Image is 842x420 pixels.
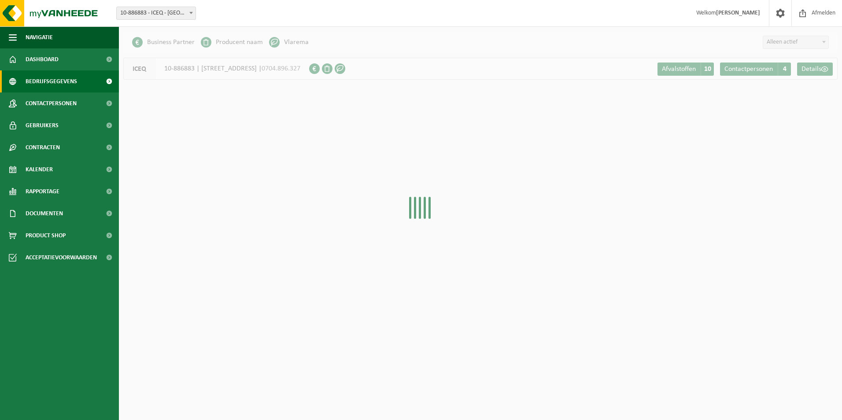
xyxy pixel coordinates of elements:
[763,36,829,49] span: Alleen actief
[26,92,77,114] span: Contactpersonen
[662,66,696,73] span: Afvalstoffen
[778,63,791,76] span: 4
[123,58,309,80] div: 10-886883 | [STREET_ADDRESS] |
[26,26,53,48] span: Navigatie
[701,63,714,76] span: 10
[801,66,821,73] span: Details
[26,203,63,225] span: Documenten
[201,36,263,49] li: Producent naam
[26,247,97,269] span: Acceptatievoorwaarden
[116,7,196,20] span: 10-886883 - ICEQ - ESSEN
[26,181,59,203] span: Rapportage
[269,36,309,49] li: Vlarema
[657,63,714,76] a: Afvalstoffen 10
[26,225,66,247] span: Product Shop
[26,114,59,136] span: Gebruikers
[720,63,791,76] a: Contactpersonen 4
[26,158,53,181] span: Kalender
[117,7,196,19] span: 10-886883 - ICEQ - ESSEN
[26,48,59,70] span: Dashboard
[124,58,155,79] span: ICEQ
[26,136,60,158] span: Contracten
[716,10,760,16] strong: [PERSON_NAME]
[132,36,195,49] li: Business Partner
[797,63,833,76] a: Details
[26,70,77,92] span: Bedrijfsgegevens
[262,65,300,72] span: 0704.896.327
[724,66,773,73] span: Contactpersonen
[763,36,828,48] span: Alleen actief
